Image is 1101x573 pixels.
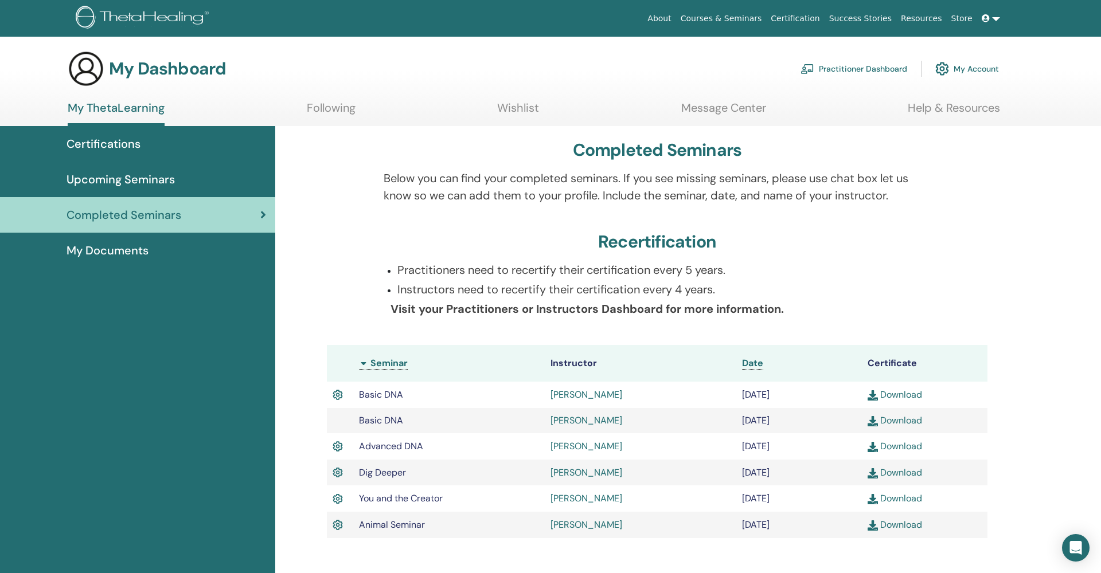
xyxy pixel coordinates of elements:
[868,388,922,401] a: Download
[868,468,878,478] img: download.svg
[742,357,763,370] a: Date
[908,101,1000,123] a: Help & Resources
[333,517,343,532] img: Active Certificate
[896,8,947,29] a: Resources
[397,281,931,298] p: Instructors need to recertify their certification every 4 years.
[67,171,175,188] span: Upcoming Seminars
[359,440,423,452] span: Advanced DNA
[397,261,931,278] p: Practitioners need to recertify their certification every 5 years.
[68,50,104,87] img: generic-user-icon.jpg
[1062,534,1090,562] div: Open Intercom Messenger
[359,388,403,401] span: Basic DNA
[935,56,999,81] a: My Account
[550,492,622,504] a: [PERSON_NAME]
[868,442,878,452] img: download.svg
[868,519,922,531] a: Download
[801,56,907,81] a: Practitioner Dashboard
[359,492,443,504] span: You and the Creator
[109,58,226,79] h3: My Dashboard
[359,466,406,478] span: Dig Deeper
[333,439,343,454] img: Active Certificate
[550,440,622,452] a: [PERSON_NAME]
[333,492,343,507] img: Active Certificate
[736,485,862,512] td: [DATE]
[868,492,922,504] a: Download
[359,519,425,531] span: Animal Seminar
[643,8,676,29] a: About
[736,382,862,408] td: [DATE]
[76,6,213,32] img: logo.png
[868,416,878,426] img: download.svg
[676,8,767,29] a: Courses & Seminars
[736,433,862,460] td: [DATE]
[67,242,149,259] span: My Documents
[947,8,977,29] a: Store
[384,170,931,204] p: Below you can find your completed seminars. If you see missing seminars, please use chat box let ...
[681,101,766,123] a: Message Center
[766,8,824,29] a: Certification
[868,520,878,531] img: download.svg
[67,135,140,152] span: Certifications
[497,101,539,123] a: Wishlist
[391,301,784,316] b: Visit your Practitioners or Instructors Dashboard for more information.
[68,101,165,126] a: My ThetaLearning
[550,519,622,531] a: [PERSON_NAME]
[868,494,878,504] img: download.svg
[868,466,922,478] a: Download
[359,414,403,426] span: Basic DNA
[550,414,622,426] a: [PERSON_NAME]
[736,460,862,486] td: [DATE]
[825,8,896,29] a: Success Stories
[550,466,622,478] a: [PERSON_NAME]
[868,390,878,401] img: download.svg
[868,414,922,426] a: Download
[573,140,742,160] h3: Completed Seminars
[742,357,763,369] span: Date
[67,206,181,223] span: Completed Seminars
[736,512,862,538] td: [DATE]
[307,101,356,123] a: Following
[598,231,716,252] h3: Recertification
[935,59,949,79] img: cog.svg
[736,408,862,433] td: [DATE]
[545,345,736,382] th: Instructor
[550,388,622,401] a: [PERSON_NAME]
[862,345,987,382] th: Certificate
[868,440,922,452] a: Download
[801,64,814,74] img: chalkboard-teacher.svg
[333,387,343,402] img: Active Certificate
[333,465,343,480] img: Active Certificate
